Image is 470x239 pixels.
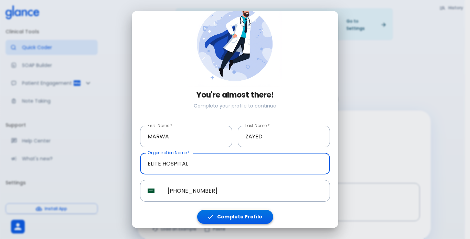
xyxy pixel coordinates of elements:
[197,210,273,224] button: Complete Profile
[148,189,154,193] img: unknown
[145,185,157,197] button: Select country
[238,126,330,147] input: Enter your last name
[140,91,330,100] h3: You're almost there!
[140,153,330,174] input: Enter your organization name
[140,102,330,109] p: Complete your profile to continue
[140,126,232,147] input: Enter your first name
[160,180,330,202] input: Phone Number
